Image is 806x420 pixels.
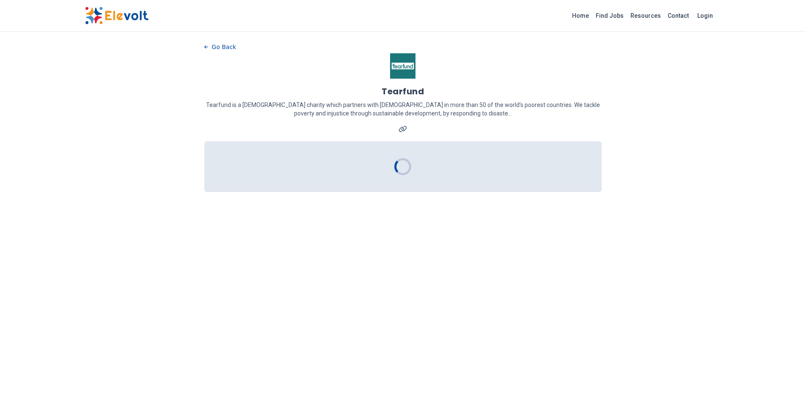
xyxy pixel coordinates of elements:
img: Elevolt [85,7,149,25]
iframe: Advertisement [85,41,191,294]
button: Go Back [204,41,236,53]
a: Resources [627,9,664,22]
p: Tearfund is a [DEMOGRAPHIC_DATA] charity which partners with [DEMOGRAPHIC_DATA] in more than 50 o... [204,101,602,118]
a: Find Jobs [592,9,627,22]
div: Loading... [392,155,415,178]
img: Tearfund [390,53,415,79]
h1: Tearfund [382,85,424,97]
a: Contact [664,9,692,22]
a: Home [569,9,592,22]
iframe: Advertisement [615,41,721,294]
a: Login [692,7,718,24]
